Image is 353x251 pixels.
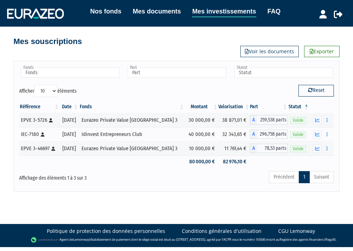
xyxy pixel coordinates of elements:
label: Afficher éléments [19,85,77,97]
select: Afficheréléments [34,85,57,97]
div: [DATE] [62,145,76,152]
a: Voir les documents [240,46,299,57]
a: Nos fonds [90,6,121,16]
a: 1 [299,171,310,183]
span: Valide [290,131,306,138]
td: 40 000,00 € [185,127,218,141]
button: Reset [298,85,334,96]
td: 10 000,00 € [185,141,218,155]
a: FAQ [268,6,281,16]
td: 11 761,44 € [218,141,250,155]
th: Fonds: activer pour trier la colonne par ordre croissant [79,101,185,113]
td: 32 343,65 € [218,127,250,141]
td: 30 000,00 € [185,113,218,127]
div: - Agent de (établissement de paiement dont le siège social est situé au [STREET_ADDRESS], agréé p... [7,236,346,244]
a: Lemonway [73,237,89,242]
span: 296,758 parts [257,130,288,139]
div: Eurazeo Private Value [GEOGRAPHIC_DATA] 3 [82,145,182,152]
td: 80 000,00 € [185,155,218,168]
div: EPVE 3-5726 [21,116,57,124]
th: Référence : activer pour trier la colonne par ordre croissant [19,101,60,113]
span: A [250,130,257,139]
span: 259,538 parts [257,115,288,125]
i: [Français] Personne physique [51,147,55,151]
span: Valide [290,117,306,124]
a: Mes investissements [192,6,256,17]
img: logo-lemonway.png [31,236,58,244]
th: Valorisation: activer pour trier la colonne par ordre croissant [218,101,250,113]
div: EPVE 3-46697 [21,145,57,152]
i: [Français] Personne physique [41,132,45,137]
div: [DATE] [62,131,76,138]
div: A - Eurazeo Private Value Europe 3 [250,144,288,153]
a: Suivant [309,171,334,183]
td: 38 871,01 € [218,113,250,127]
th: Part: activer pour trier la colonne par ordre croissant [250,101,288,113]
div: IEC-7180 [21,131,57,138]
span: Valide [290,146,306,152]
span: 78,53 parts [257,144,288,153]
div: Idinvest Entrepreneurs Club [82,131,182,138]
div: A - Eurazeo Private Value Europe 3 [250,115,288,125]
i: [Français] Personne physique [49,118,53,122]
a: CGU Lemonway [278,228,315,235]
th: Statut : activer pour trier la colonne par ordre d&eacute;croissant [288,101,309,113]
a: Politique de protection des données personnelles [47,228,165,235]
td: 82 976,10 € [218,155,250,168]
div: [DATE] [62,116,76,124]
span: A [250,144,257,153]
h4: Mes souscriptions [13,37,82,46]
th: Montant: activer pour trier la colonne par ordre croissant [185,101,218,113]
div: Affichage des éléments 1 à 3 sur 3 [19,170,144,182]
span: A [250,115,257,125]
th: Date: activer pour trier la colonne par ordre croissant [60,101,79,113]
div: Eurazeo Private Value [GEOGRAPHIC_DATA] 3 [82,116,182,124]
img: 1732889491-logotype_eurazeo_blanc_rvb.png [7,9,64,18]
a: Précédent [269,171,299,183]
a: Mes documents [133,6,181,16]
a: Exporter [304,46,340,57]
a: Registre des agents financiers (Regafi) [280,237,336,242]
div: A - Idinvest Entrepreneurs Club [250,130,288,139]
a: Conditions générales d'utilisation [182,228,262,235]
